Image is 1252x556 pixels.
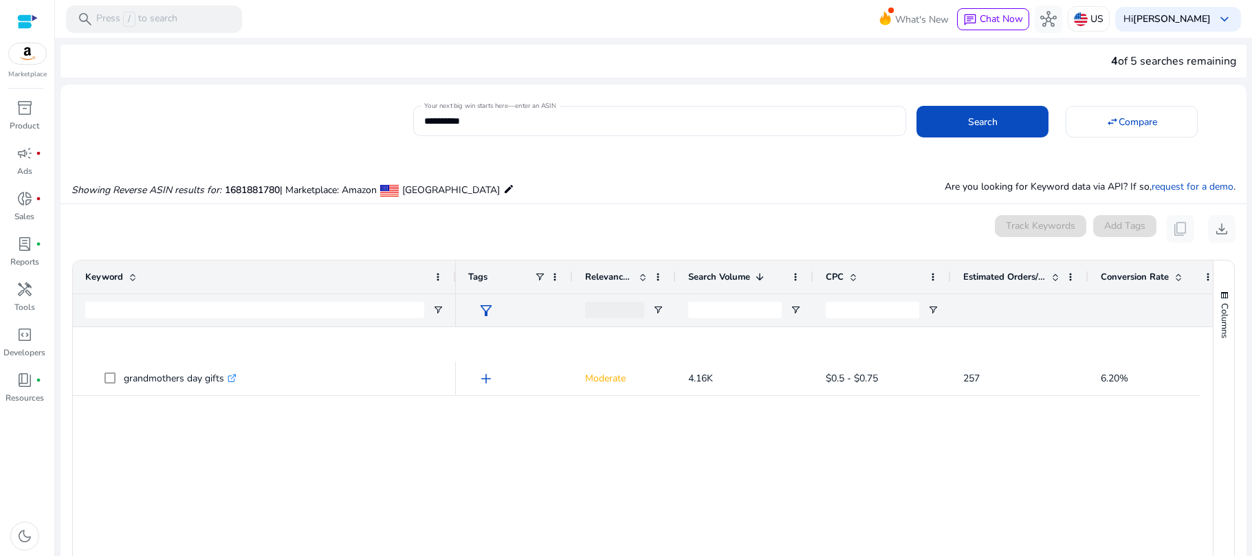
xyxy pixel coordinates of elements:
[688,302,782,318] input: Search Volume Filter Input
[1106,115,1119,128] mat-icon: swap_horiz
[424,101,556,111] mat-label: Your next big win starts here—enter an ASIN
[1208,215,1235,243] button: download
[36,377,41,383] span: fiber_manual_record
[72,184,221,197] i: Showing Reverse ASIN results for:
[963,372,980,385] span: 257
[17,372,33,388] span: book_4
[1101,271,1169,283] span: Conversion Rate
[85,271,123,283] span: Keyword
[402,184,500,197] span: [GEOGRAPHIC_DATA]
[1216,11,1233,27] span: keyboard_arrow_down
[790,304,801,315] button: Open Filter Menu
[17,528,33,544] span: dark_mode
[916,106,1048,137] button: Search
[17,281,33,298] span: handyman
[1123,14,1211,24] p: Hi
[96,12,177,27] p: Press to search
[10,256,39,268] p: Reports
[1066,106,1198,137] button: Compare
[688,271,750,283] span: Search Volume
[14,301,35,313] p: Tools
[826,271,844,283] span: CPC
[1111,54,1118,69] span: 4
[17,165,32,177] p: Ads
[77,11,94,27] span: search
[280,184,377,197] span: | Marketplace: Amazon
[17,190,33,207] span: donut_small
[432,304,443,315] button: Open Filter Menu
[963,13,977,27] span: chat
[468,271,487,283] span: Tags
[36,196,41,201] span: fiber_manual_record
[1035,5,1062,33] button: hub
[968,115,998,129] span: Search
[1218,303,1231,338] span: Columns
[585,364,663,392] p: Moderate
[980,12,1023,25] span: Chat Now
[1074,12,1088,26] img: us.svg
[652,304,663,315] button: Open Filter Menu
[124,364,237,392] p: grandmothers day gifts
[123,12,135,27] span: /
[945,179,1235,194] p: Are you looking for Keyword data via API? If so, .
[1119,115,1157,129] span: Compare
[1040,11,1057,27] span: hub
[17,326,33,343] span: code_blocks
[3,346,45,359] p: Developers
[478,302,494,319] span: filter_alt
[36,151,41,156] span: fiber_manual_record
[1152,180,1233,193] a: request for a demo
[1101,372,1128,385] span: 6.20%
[225,184,280,197] span: 1681881780
[826,372,878,385] span: $0.5 - $0.75
[503,181,514,197] mat-icon: edit
[478,370,494,387] span: add
[9,43,46,64] img: amazon.svg
[927,304,938,315] button: Open Filter Menu
[1213,221,1230,237] span: download
[17,100,33,116] span: inventory_2
[826,302,919,318] input: CPC Filter Input
[957,8,1029,30] button: chatChat Now
[8,69,47,80] p: Marketplace
[14,210,34,223] p: Sales
[895,8,949,32] span: What's New
[585,271,633,283] span: Relevance Score
[963,271,1046,283] span: Estimated Orders/Month
[6,392,44,404] p: Resources
[10,120,39,132] p: Product
[1090,7,1103,31] p: US
[85,302,424,318] input: Keyword Filter Input
[17,236,33,252] span: lab_profile
[36,241,41,247] span: fiber_manual_record
[1133,12,1211,25] b: [PERSON_NAME]
[17,145,33,162] span: campaign
[1111,53,1236,69] div: of 5 searches remaining
[688,372,713,385] span: 4.16K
